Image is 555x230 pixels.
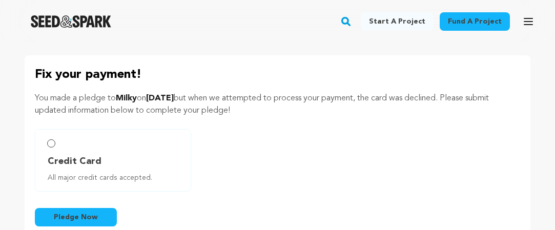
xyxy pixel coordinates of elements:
p: Fix your payment! [35,66,520,84]
span: Milky [116,94,137,102]
span: [DATE] [146,94,174,102]
img: Seed&Spark Logo Dark Mode [31,15,111,28]
a: Seed&Spark Homepage [31,15,111,28]
span: Pledge Now [54,212,98,222]
a: Start a project [361,12,434,31]
span: All major credit cards accepted. [48,173,182,183]
a: Fund a project [440,12,510,31]
p: You made a pledge to on but when we attempted to process your payment, the card was declined. Ple... [35,92,520,117]
span: Credit Card [48,154,101,169]
button: Pledge Now [35,208,117,226]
